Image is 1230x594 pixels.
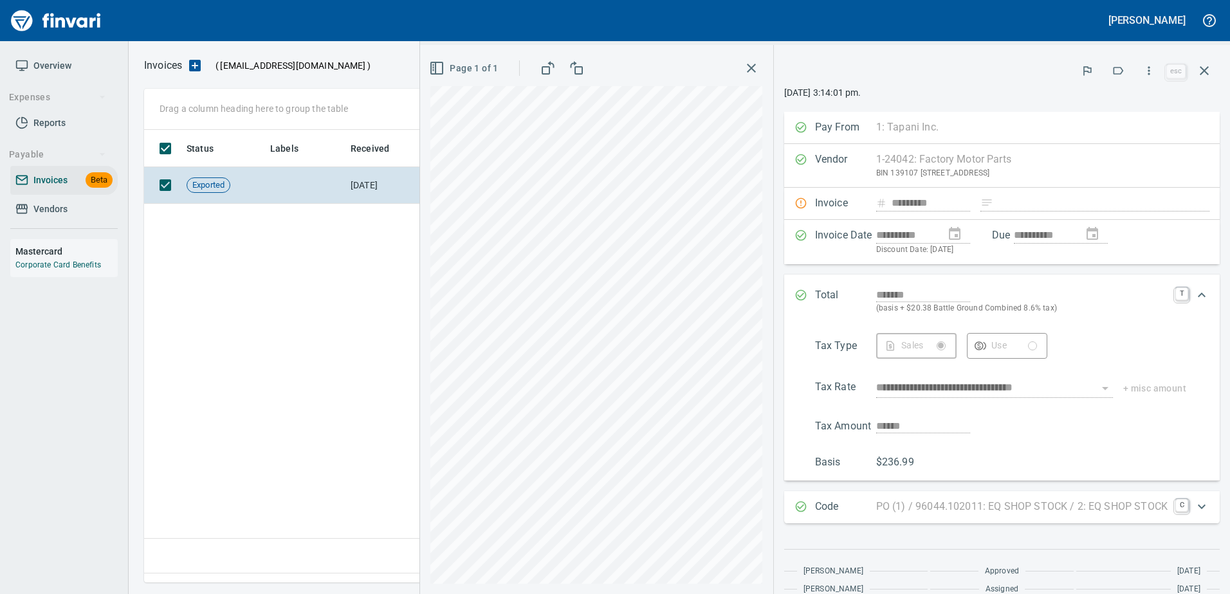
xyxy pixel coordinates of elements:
[1135,57,1163,85] button: More
[876,499,1168,514] p: PO (1) / 96044.102011: EQ SHOP STOCK / 2: EQ SHOP STOCK
[815,338,876,359] p: Tax Type
[1175,499,1188,512] a: C
[10,51,118,80] a: Overview
[270,141,315,156] span: Labels
[219,59,367,72] span: [EMAIL_ADDRESS][DOMAIN_NAME]
[803,565,863,578] span: [PERSON_NAME]
[985,565,1019,578] span: Approved
[784,274,1220,328] div: Expand
[187,141,230,156] span: Status
[351,141,406,156] span: Received
[784,491,1220,523] div: Expand
[815,499,876,516] p: Code
[187,141,214,156] span: Status
[432,60,498,76] span: Page 1 of 1
[33,115,66,131] span: Reports
[33,58,71,74] span: Overview
[815,379,876,398] p: Tax Rate
[1175,287,1188,300] a: T
[33,172,68,188] span: Invoices
[815,419,876,434] p: Tax Amount
[160,102,348,115] p: Drag a column heading here to group the table
[1105,10,1189,30] button: [PERSON_NAME]
[4,143,111,166] button: Payable
[1177,565,1200,578] span: [DATE]
[86,173,113,188] span: Beta
[15,244,118,258] h6: Mastercard
[144,58,182,73] nav: breadcrumb
[784,86,1220,99] p: [DATE] 3:14:01 pm.
[187,179,230,192] span: Exported
[9,89,106,105] span: Expenses
[345,167,416,204] td: [DATE]
[10,166,118,195] a: InvoicesBeta
[876,455,937,470] p: $236.99
[270,141,298,156] span: Labels
[876,302,1168,315] p: (basis + $20.38 Battle Ground Combined 8.6% tax)
[144,58,182,73] p: Invoices
[208,59,371,72] p: ( )
[1073,57,1101,85] button: Flag
[4,85,111,109] button: Expenses
[33,201,68,217] span: Vendors
[1108,14,1186,27] h5: [PERSON_NAME]
[416,167,545,204] td: Factory Motor Parts (1-24042)
[15,260,101,269] a: Corporate Card Benefits
[1166,64,1186,78] a: esc
[9,147,106,163] span: Payable
[10,195,118,224] a: Vendors
[815,287,876,315] p: Total
[1104,57,1132,85] button: Labels
[784,328,1220,481] div: Expand
[815,455,876,470] p: Basis
[10,109,118,138] a: Reports
[351,141,389,156] span: Received
[8,5,104,36] img: Finvari
[427,57,503,80] button: Page 1 of 1
[182,58,208,73] button: Upload an Invoice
